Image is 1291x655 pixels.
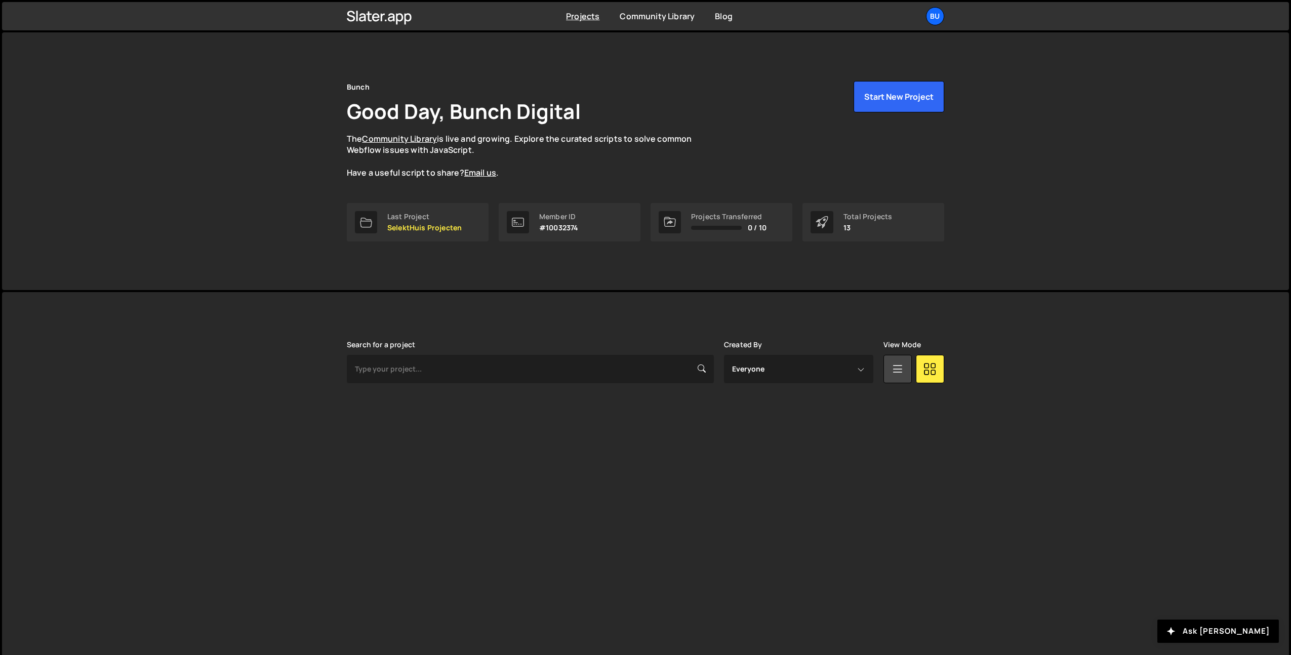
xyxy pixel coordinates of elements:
p: #10032374 [539,224,578,232]
div: Total Projects [843,213,892,221]
h1: Good Day, Bunch Digital [347,97,581,125]
div: Last Project [387,213,462,221]
a: Bu [926,7,944,25]
p: 13 [843,224,892,232]
button: Ask [PERSON_NAME] [1157,620,1279,643]
a: Last Project SelektHuis Projecten [347,203,489,241]
button: Start New Project [854,81,944,112]
p: SelektHuis Projecten [387,224,462,232]
a: Community Library [362,133,437,144]
a: Projects [566,11,599,22]
a: Email us [464,167,496,178]
input: Type your project... [347,355,714,383]
div: Bunch [347,81,370,93]
label: Created By [724,341,762,349]
p: The is live and growing. Explore the curated scripts to solve common Webflow issues with JavaScri... [347,133,711,179]
span: 0 / 10 [748,224,766,232]
label: Search for a project [347,341,415,349]
a: Community Library [620,11,695,22]
a: Blog [715,11,733,22]
div: Projects Transferred [691,213,766,221]
div: Member ID [539,213,578,221]
label: View Mode [883,341,921,349]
